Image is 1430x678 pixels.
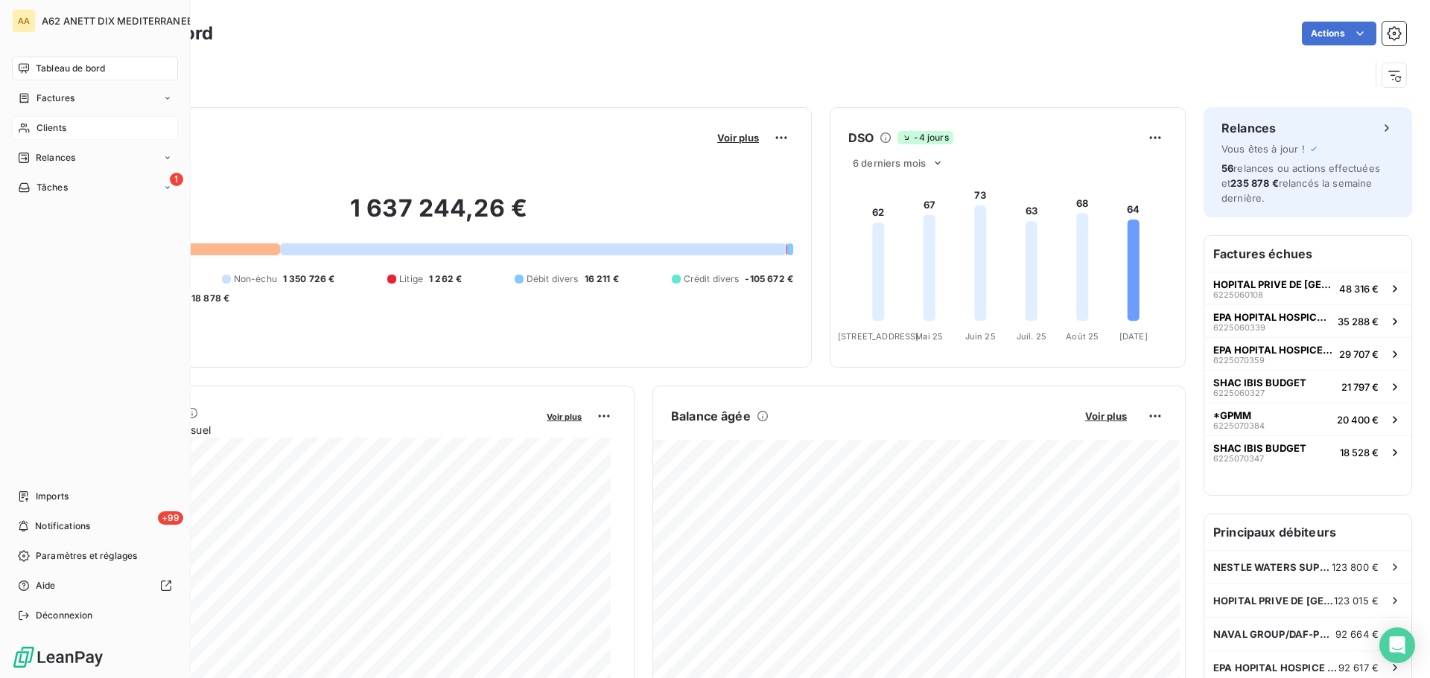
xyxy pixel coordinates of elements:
[12,645,104,669] img: Logo LeanPay
[965,331,996,342] tspan: Juin 25
[745,272,793,286] span: -105 672 €
[1334,595,1379,607] span: 123 015 €
[1213,356,1265,365] span: 6225070359
[1204,514,1411,550] h6: Principaux débiteurs
[1339,348,1379,360] span: 29 707 €
[1204,370,1411,403] button: SHAC IBIS BUDGET622506032721 797 €
[1221,119,1276,137] h6: Relances
[1204,337,1411,370] button: EPA HOPITAL HOSPICE D APT622507035929 707 €
[527,272,579,286] span: Débit divers
[1213,421,1265,430] span: 6225070384
[1213,323,1265,332] span: 6225060339
[1221,162,1380,204] span: relances ou actions effectuées et relancés la semaine dernière.
[838,331,918,342] tspan: [STREET_ADDRESS]
[1230,177,1278,189] span: 235 878 €
[1335,628,1379,640] span: 92 664 €
[1213,454,1264,463] span: 6225070347
[1213,662,1338,674] span: EPA HOPITAL HOSPICE D APT
[1085,410,1127,422] span: Voir plus
[585,272,619,286] span: 16 211 €
[42,15,193,27] span: A62 ANETT DIX MEDITERRANEE
[1213,290,1263,299] span: 6225060108
[1081,409,1131,423] button: Voir plus
[36,181,68,194] span: Tâches
[1338,316,1379,327] span: 35 288 €
[35,519,90,533] span: Notifications
[1204,272,1411,304] button: HOPITAL PRIVE DE [GEOGRAPHIC_DATA]622506010848 316 €
[1213,388,1265,397] span: 6225060327
[717,132,759,144] span: Voir plus
[1302,22,1376,45] button: Actions
[1213,595,1334,607] span: HOPITAL PRIVE DE [GEOGRAPHIC_DATA]
[399,272,423,286] span: Litige
[915,331,943,342] tspan: Mai 25
[36,62,105,75] span: Tableau de bord
[1213,442,1306,454] span: SHAC IBIS BUDGET
[12,9,36,33] div: AA
[187,292,229,305] span: -18 878 €
[547,412,582,422] span: Voir plus
[36,490,69,503] span: Imports
[1213,278,1333,290] span: HOPITAL PRIVE DE [GEOGRAPHIC_DATA]
[713,131,763,144] button: Voir plus
[1341,381,1379,393] span: 21 797 €
[1204,304,1411,337] button: EPA HOPITAL HOSPICE D APT622506033935 288 €
[671,407,751,425] h6: Balance âgée
[848,129,874,147] h6: DSO
[1340,447,1379,458] span: 18 528 €
[1338,662,1379,674] span: 92 617 €
[1119,331,1148,342] tspan: [DATE]
[234,272,277,286] span: Non-échu
[12,574,178,598] a: Aide
[1213,628,1335,640] span: NAVAL GROUP/DAF-POLE CPT 04
[1332,561,1379,573] span: 123 800 €
[1017,331,1046,342] tspan: Juil. 25
[897,131,953,144] span: -4 jours
[1213,377,1306,388] span: SHAC IBIS BUDGET
[1204,435,1411,468] button: SHAC IBIS BUDGET622507034718 528 €
[36,609,93,622] span: Déconnexion
[1213,311,1332,323] span: EPA HOPITAL HOSPICE D APT
[170,173,183,186] span: 1
[1204,236,1411,272] h6: Factures échues
[429,272,462,286] span: 1 262 €
[684,272,740,286] span: Crédit divers
[283,272,335,286] span: 1 350 726 €
[853,157,926,169] span: 6 derniers mois
[36,579,56,592] span: Aide
[36,92,74,105] span: Factures
[1213,561,1332,573] span: NESTLE WATERS SUPPLY SUD
[36,151,75,164] span: Relances
[36,549,137,563] span: Paramètres et réglages
[1379,627,1415,663] div: Open Intercom Messenger
[84,422,536,438] span: Chiffre d'affaires mensuel
[542,409,586,423] button: Voir plus
[1337,414,1379,426] span: 20 400 €
[36,121,66,135] span: Clients
[1213,344,1333,356] span: EPA HOPITAL HOSPICE D APT
[1221,143,1305,155] span: Vous êtes à jour !
[1213,409,1251,421] span: *GPMM
[1221,162,1233,174] span: 56
[1339,283,1379,295] span: 48 316 €
[84,194,793,238] h2: 1 637 244,26 €
[158,511,183,525] span: +99
[1204,403,1411,435] button: *GPMM622507038420 400 €
[1066,331,1099,342] tspan: Août 25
